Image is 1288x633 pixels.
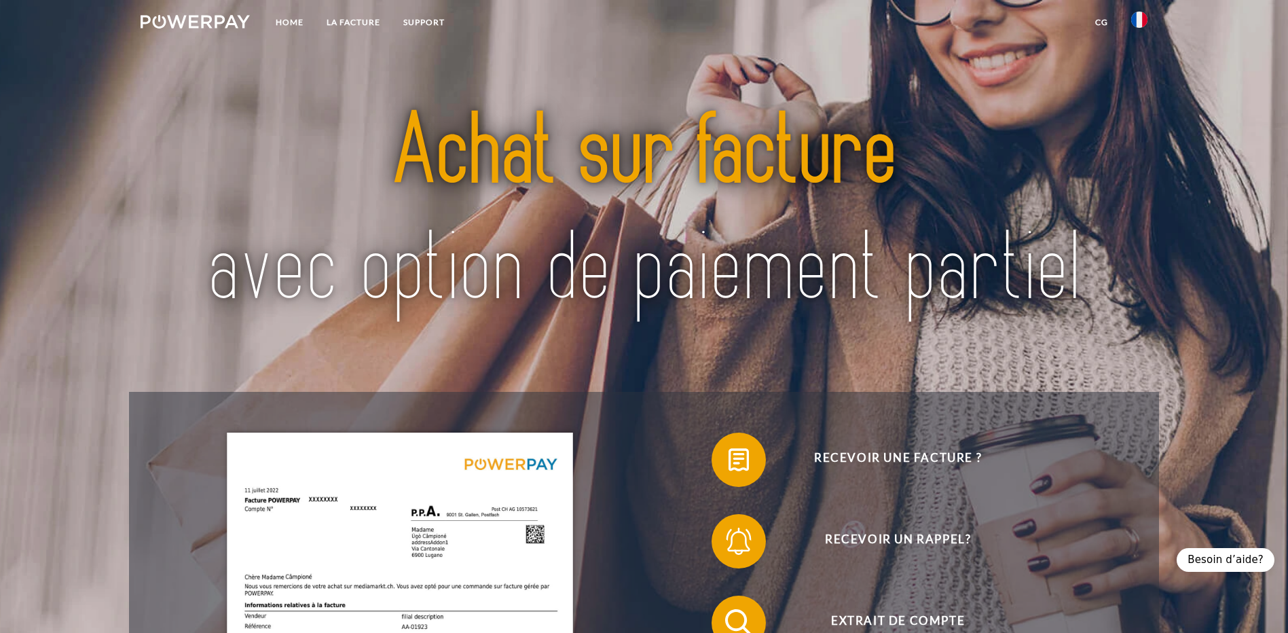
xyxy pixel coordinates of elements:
[1084,10,1120,35] a: CG
[190,63,1098,359] img: title-powerpay_fr.svg
[1177,548,1274,572] div: Besoin d’aide?
[731,514,1064,568] span: Recevoir un rappel?
[264,10,315,35] a: Home
[722,443,756,477] img: qb_bill.svg
[712,514,1065,568] button: Recevoir un rappel?
[731,433,1064,487] span: Recevoir une facture ?
[141,15,250,29] img: logo-powerpay-white.svg
[712,433,1065,487] button: Recevoir une facture ?
[722,524,756,558] img: qb_bell.svg
[315,10,392,35] a: LA FACTURE
[1131,12,1147,28] img: fr
[392,10,456,35] a: Support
